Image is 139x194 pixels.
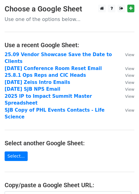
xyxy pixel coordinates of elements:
[5,80,70,85] a: [DATE] Zeiss Intro Emails
[125,87,134,92] small: View
[119,72,134,78] a: View
[5,41,134,49] h4: Use a recent Google Sheet:
[5,16,134,23] p: Use one of the options below...
[125,52,134,57] small: View
[5,72,86,78] a: 25.8.1 Ops Reps and CIC Heads
[5,93,92,106] a: 2025 IP to Impact Summit Master Spreadsheet
[125,80,134,85] small: View
[119,86,134,92] a: View
[119,93,134,99] a: View
[5,86,60,92] a: [DATE] SJB NPS Email
[119,107,134,113] a: View
[5,52,112,64] a: 25.09 Vendor Showcase Save the Date to Clients
[125,94,134,99] small: View
[125,66,134,71] small: View
[5,139,134,147] h4: Select another Google Sheet:
[5,151,28,161] a: Select...
[5,181,134,189] h4: Copy/paste a Google Sheet URL:
[119,52,134,57] a: View
[119,80,134,85] a: View
[119,66,134,71] a: View
[125,108,134,113] small: View
[5,5,134,14] h3: Choose a Google Sheet
[125,73,134,78] small: View
[5,107,105,120] a: SJB Copy of PHL Events Contacts - Life Science
[5,66,102,71] a: [DATE] Conference Room Reset Email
